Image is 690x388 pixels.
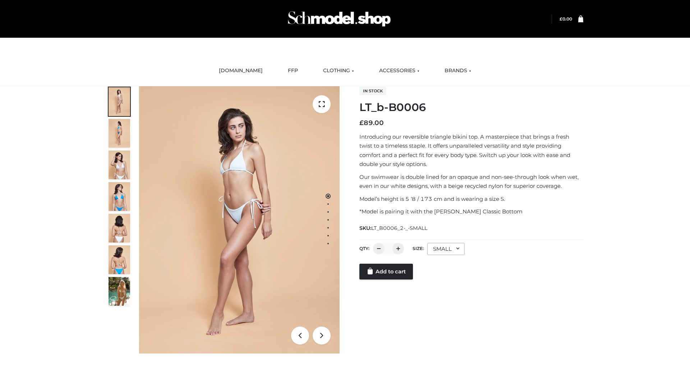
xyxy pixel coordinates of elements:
img: Arieltop_CloudNine_AzureSky2.jpg [109,277,130,306]
img: ArielClassicBikiniTop_CloudNine_AzureSky_OW114ECO_7-scaled.jpg [109,214,130,242]
a: £0.00 [560,16,572,22]
a: [DOMAIN_NAME] [213,63,268,79]
a: Add to cart [359,264,413,280]
p: Model’s height is 5 ‘8 / 173 cm and is wearing a size S. [359,194,583,204]
p: *Model is pairing it with the [PERSON_NAME] Classic Bottom [359,207,583,216]
bdi: 0.00 [560,16,572,22]
a: FFP [282,63,303,79]
span: £ [359,119,364,127]
h1: LT_b-B0006 [359,101,583,114]
a: ACCESSORIES [374,63,425,79]
a: CLOTHING [318,63,359,79]
img: ArielClassicBikiniTop_CloudNine_AzureSky_OW114ECO_4-scaled.jpg [109,182,130,211]
img: Schmodel Admin 964 [285,5,393,33]
img: ArielClassicBikiniTop_CloudNine_AzureSky_OW114ECO_8-scaled.jpg [109,245,130,274]
span: £ [560,16,562,22]
img: ArielClassicBikiniTop_CloudNine_AzureSky_OW114ECO_3-scaled.jpg [109,151,130,179]
p: Introducing our reversible triangle bikini top. A masterpiece that brings a fresh twist to a time... [359,132,583,169]
bdi: 89.00 [359,119,384,127]
img: ArielClassicBikiniTop_CloudNine_AzureSky_OW114ECO_1 [139,86,340,354]
span: LT_B0006_2-_-SMALL [371,225,427,231]
span: SKU: [359,224,428,232]
p: Our swimwear is double lined for an opaque and non-see-through look when wet, even in our white d... [359,172,583,191]
label: QTY: [359,246,369,251]
div: SMALL [427,243,465,255]
img: ArielClassicBikiniTop_CloudNine_AzureSky_OW114ECO_1-scaled.jpg [109,87,130,116]
img: ArielClassicBikiniTop_CloudNine_AzureSky_OW114ECO_2-scaled.jpg [109,119,130,148]
a: BRANDS [439,63,477,79]
label: Size: [413,246,424,251]
span: In stock [359,87,386,95]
